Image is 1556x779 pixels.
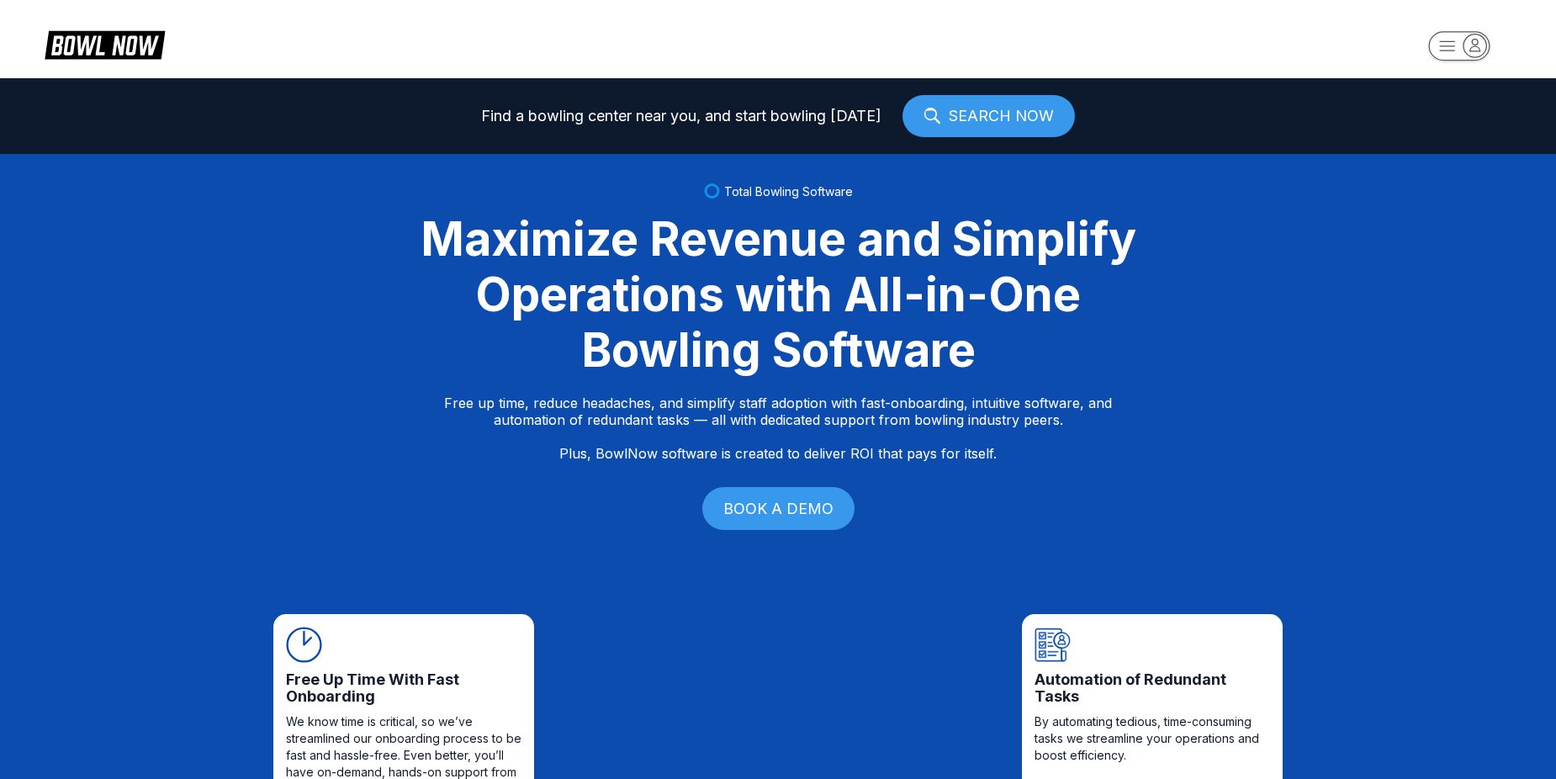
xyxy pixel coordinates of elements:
[724,184,853,199] span: Total Bowling Software
[1035,671,1270,705] span: Automation of Redundant Tasks
[1035,713,1270,764] span: By automating tedious, time-consuming tasks we streamline your operations and boost efficiency.
[400,211,1156,378] div: Maximize Revenue and Simplify Operations with All-in-One Bowling Software
[902,95,1075,137] a: SEARCH NOW
[481,108,881,125] span: Find a bowling center near you, and start bowling [DATE]
[286,671,521,705] span: Free Up Time With Fast Onboarding
[702,487,855,530] a: BOOK A DEMO
[444,395,1112,462] p: Free up time, reduce headaches, and simplify staff adoption with fast-onboarding, intuitive softw...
